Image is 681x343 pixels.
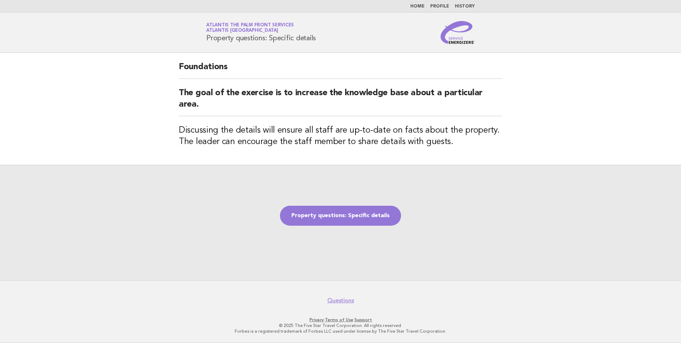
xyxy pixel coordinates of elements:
[206,23,294,33] a: Atlantis The Palm Front ServicesAtlantis [GEOGRAPHIC_DATA]
[325,317,353,322] a: Terms of Use
[280,206,401,226] a: Property questions: Specific details
[455,4,475,9] a: History
[179,87,502,116] h2: The goal of the exercise is to increase the knowledge base about a particular area.
[430,4,449,9] a: Profile
[354,317,372,322] a: Support
[441,21,475,44] img: Service Energizers
[327,297,354,304] a: Questions
[123,328,558,334] p: Forbes is a registered trademark of Forbes LLC used under license by The Five Star Travel Corpora...
[179,125,502,148] h3: Discussing the details will ensure all staff are up-to-date on facts about the property. The lead...
[206,23,316,42] h1: Property questions: Specific details
[123,317,558,323] p: · ·
[310,317,324,322] a: Privacy
[206,29,278,33] span: Atlantis [GEOGRAPHIC_DATA]
[179,61,502,79] h2: Foundations
[123,323,558,328] p: © 2025 The Five Star Travel Corporation. All rights reserved.
[410,4,425,9] a: Home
